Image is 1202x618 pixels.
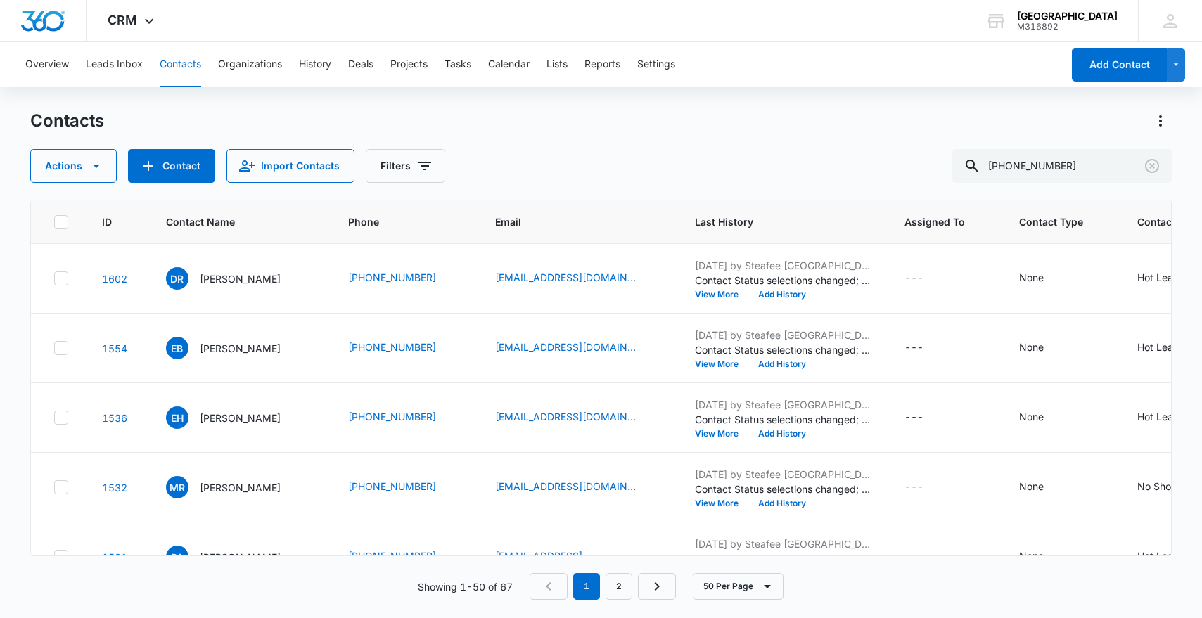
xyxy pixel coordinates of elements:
div: account id [1017,22,1118,32]
button: 50 Per Page [693,573,784,600]
a: Navigate to contact details page for Patricia Altamirano [102,551,127,563]
p: [PERSON_NAME] [200,341,281,356]
div: Phone - +1 (512) 964-5835 - Select to Edit Field [348,270,461,287]
div: Assigned To - - Select to Edit Field [904,270,949,287]
button: Leads Inbox [86,42,143,87]
button: Actions [1149,110,1172,132]
button: Calendar [488,42,530,87]
button: Add Contact [1072,48,1167,82]
div: --- [904,270,923,287]
p: [DATE] by Steafee [GEOGRAPHIC_DATA] [695,328,871,342]
div: Assigned To - - Select to Edit Field [904,409,949,426]
a: [PHONE_NUMBER] [348,548,436,563]
p: [DATE] by Steafee [GEOGRAPHIC_DATA] [695,397,871,412]
a: [PHONE_NUMBER] [348,409,436,424]
a: [EMAIL_ADDRESS][DOMAIN_NAME] [495,479,636,494]
div: Contact Type - None - Select to Edit Field [1019,479,1069,496]
span: CRM [108,13,137,27]
span: EH [166,406,188,429]
div: Assigned To - - Select to Edit Field [904,548,949,565]
span: DR [166,267,188,290]
div: No Show [1137,479,1179,494]
div: Phone - +1 (512) 363-9552 - Select to Edit Field [348,548,461,565]
span: Contact Name [166,214,294,229]
div: --- [904,409,923,426]
div: Hot Leads [1137,340,1184,354]
div: Contact Name - Elma Hernandez - Select to Edit Field [166,406,306,429]
a: Navigate to contact details page for Elma Hernandez [102,412,127,424]
p: Contact Status selections changed; None was removed and Hot Leads was added. [695,412,871,427]
div: --- [904,479,923,496]
button: View More [695,499,748,508]
div: Phone - +1 (512) 369-2584 - Select to Edit Field [348,340,461,356]
div: Contact Type - None - Select to Edit Field [1019,270,1069,287]
a: [PHONE_NUMBER] [348,340,436,354]
button: Overview [25,42,69,87]
div: Email - elmahernandez10@yahoo.com - Select to Edit Field [495,409,661,426]
button: Add History [748,430,816,438]
h1: Contacts [30,110,104,131]
button: Organizations [218,42,282,87]
span: EB [166,337,188,359]
button: Clear [1141,155,1163,177]
button: View More [695,360,748,368]
button: Projects [390,42,428,87]
span: Contact Type [1019,214,1083,229]
button: Add Contact [128,149,215,183]
a: Next Page [638,573,676,600]
button: Add History [748,499,816,508]
p: [PERSON_NAME] [200,480,281,495]
div: Contact Type - None - Select to Edit Field [1019,340,1069,356]
button: View More [695,430,748,438]
a: Navigate to contact details page for Erika Bettina Resendez [102,342,127,354]
p: [DATE] by Steafee [GEOGRAPHIC_DATA] [695,258,871,273]
button: Actions [30,149,117,183]
div: Contact Type - None - Select to Edit Field [1019,548,1069,565]
div: Email - emaria61@gmail.com - Select to Edit Field [495,479,661,496]
button: Filters [366,149,445,183]
p: Contact Status selections changed; None was removed and Hot Leads was added. [695,342,871,357]
div: Phone - +1 (512) 363-0106 - Select to Edit Field [348,479,461,496]
p: [PERSON_NAME] [200,550,281,565]
button: Deals [348,42,373,87]
p: Contact Status selections changed; None was removed and Hot Leads was added. [695,273,871,288]
div: Contact Name - Patricia Altamirano - Select to Edit Field [166,546,306,568]
span: Assigned To [904,214,965,229]
div: Hot Leads [1137,409,1184,424]
a: [EMAIL_ADDRESS][DOMAIN_NAME] [495,340,636,354]
div: account name [1017,11,1118,22]
p: Showing 1-50 of 67 [418,579,513,594]
em: 1 [573,573,600,600]
p: [DATE] by Steafee [GEOGRAPHIC_DATA] [695,467,871,482]
p: [DATE] by Steafee [GEOGRAPHIC_DATA] [695,536,871,551]
input: Search Contacts [952,149,1172,183]
span: Last History [695,214,850,229]
p: [PERSON_NAME] [200,411,281,425]
button: Lists [546,42,568,87]
div: Email - uribepa@yahoo.comu - Select to Edit Field [495,548,608,565]
span: ID [102,214,112,229]
p: Contact Status selections changed; None was removed and Hot Leads was added. [695,551,871,566]
a: [EMAIL_ADDRESS][DOMAIN_NAME] [495,270,636,285]
button: Add History [748,360,816,368]
div: Email - druedas07@gmail.com - Select to Edit Field [495,270,661,287]
div: None [1019,479,1044,494]
div: Hot Leads [1137,270,1184,285]
a: [EMAIL_ADDRESS][DOMAIN_NAME] [495,409,636,424]
div: --- [904,548,923,565]
div: None [1019,409,1044,424]
div: Contact Type - None - Select to Edit Field [1019,409,1069,426]
p: [PERSON_NAME] [200,271,281,286]
a: [EMAIL_ADDRESS] [495,548,582,563]
div: Email - erikabettina@hotmail.com - Select to Edit Field [495,340,661,356]
button: Contacts [160,42,201,87]
span: Email [495,214,641,229]
span: MR [166,476,188,498]
nav: Pagination [530,573,676,600]
button: Settings [637,42,675,87]
div: None [1019,270,1044,285]
div: Contact Name - Erika Bettina Resendez - Select to Edit Field [166,337,306,359]
a: Navigate to contact details page for Maria Rodriguez [102,482,127,494]
button: Import Contacts [226,149,354,183]
span: PA [166,546,188,568]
